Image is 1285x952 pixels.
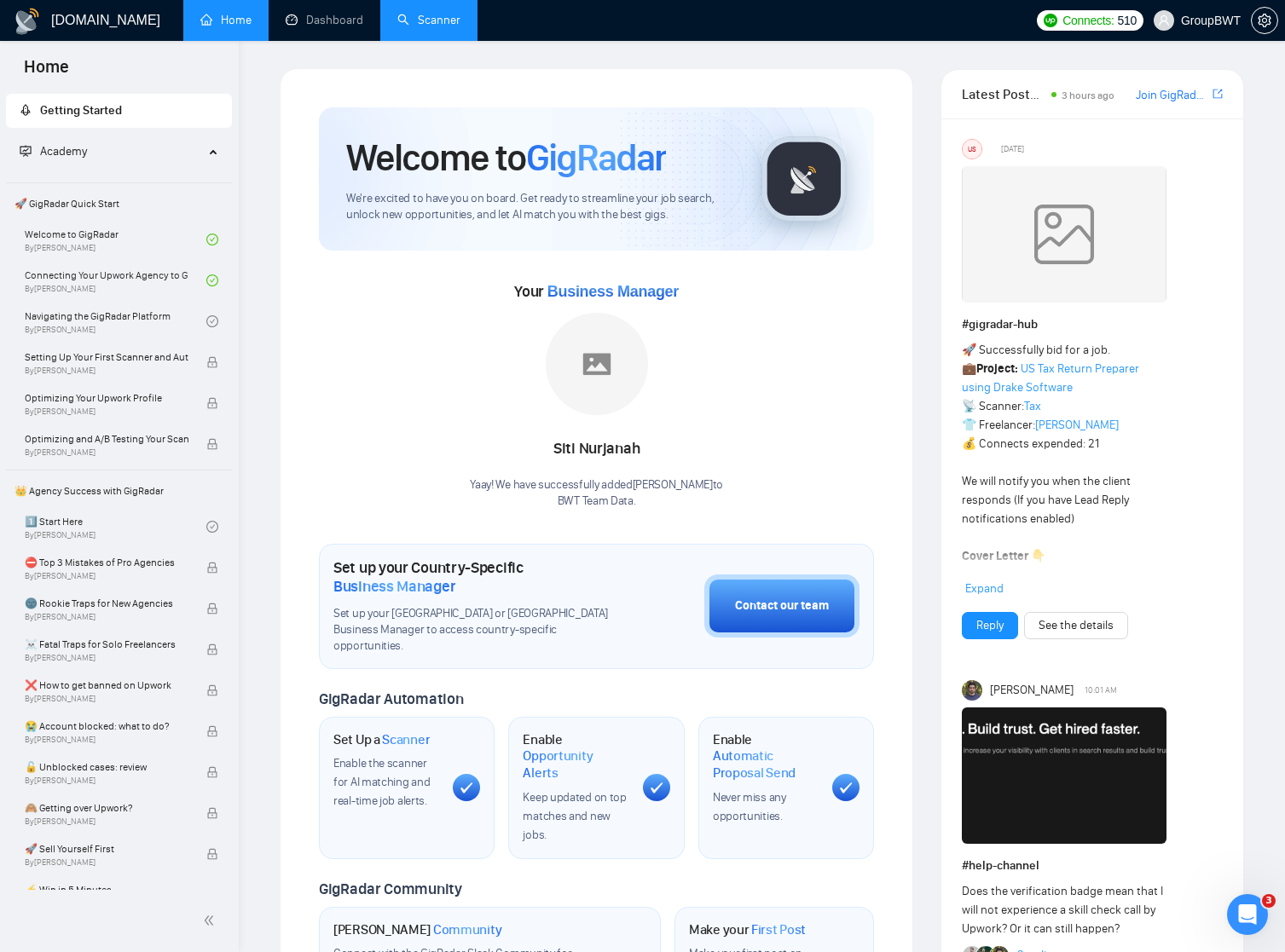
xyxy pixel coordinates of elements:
[523,731,628,782] h1: Enable
[963,140,981,159] div: US
[962,612,1018,639] button: Reply
[206,356,218,368] span: lock
[10,55,83,90] span: Home
[713,790,786,823] span: Never miss any opportunities.
[1158,14,1170,26] span: user
[333,558,619,596] h1: Set up your Country-Specific
[761,136,847,222] img: gigradar-logo.png
[25,303,206,340] a: Navigating the GigRadar PlatformBy[PERSON_NAME]
[6,94,232,128] li: Getting Started
[526,135,666,181] span: GigRadar
[25,595,188,612] span: 🌚 Rookie Traps for New Agencies
[346,191,734,223] span: We're excited to have you on board. Get ready to streamline your job search, unlock new opportuni...
[25,389,188,407] span: Optimizing Your Upwork Profile
[25,221,206,258] a: Welcome to GigRadarBy[PERSON_NAME]
[206,521,218,533] span: check-circle
[25,759,188,776] span: 🔓 Unblocked cases: review
[346,135,666,181] h1: Welcome to
[25,407,188,417] span: By [PERSON_NAME]
[333,577,455,596] span: Business Manager
[333,921,502,938] h1: [PERSON_NAME]
[25,694,188,704] span: By [PERSON_NAME]
[965,581,1004,596] span: Expand
[735,597,829,615] div: Contact our team
[20,145,32,157] span: fund-projection-screen
[206,274,218,286] span: check-circle
[470,435,723,464] div: Siti Nurjanah
[1227,894,1268,935] iframe: Intercom live chat
[25,612,188,622] span: By [PERSON_NAME]
[1262,894,1276,908] span: 3
[962,857,1223,875] h1: # help-channel
[333,606,619,655] span: Set up your [GEOGRAPHIC_DATA] or [GEOGRAPHIC_DATA] Business Manager to access country-specific op...
[25,776,188,786] span: By [PERSON_NAME]
[1213,86,1223,102] a: export
[14,8,41,35] img: logo
[25,677,188,694] span: ❌ How to get banned on Upwork
[200,13,252,27] a: homeHome
[1024,399,1041,413] a: Tax
[25,840,188,857] span: 🚀 Sell Yourself First
[1024,612,1128,639] button: See the details
[40,103,122,118] span: Getting Started
[976,616,1004,635] a: Reply
[514,282,679,301] span: Your
[962,549,1045,563] strong: Cover Letter 👇
[25,857,188,868] span: By [PERSON_NAME]
[206,684,218,696] span: lock
[523,790,626,842] span: Keep updated on top matches and new jobs.
[206,848,218,860] span: lock
[206,603,218,614] span: lock
[206,643,218,655] span: lock
[333,731,430,748] h1: Set Up a
[25,262,206,299] a: Connecting Your Upwork Agency to GigRadarBy[PERSON_NAME]
[1136,86,1209,105] a: Join GigRadar Slack Community
[1118,11,1137,30] span: 510
[1213,87,1223,101] span: export
[203,912,220,929] span: double-left
[206,725,218,737] span: lock
[206,397,218,409] span: lock
[40,144,87,159] span: Academy
[25,653,188,663] span: By [PERSON_NAME]
[1251,14,1278,27] a: setting
[523,747,628,781] span: Opportunity Alerts
[25,366,188,376] span: By [PERSON_NAME]
[1035,418,1119,432] a: [PERSON_NAME]
[433,921,502,938] span: Community
[704,574,860,638] button: Contact our team
[319,689,463,708] span: GigRadar Automation
[751,921,806,938] span: First Post
[25,571,188,581] span: By [PERSON_NAME]
[8,474,230,508] span: 👑 Agency Success with GigRadar
[382,731,430,748] span: Scanner
[547,283,679,300] span: Business Manager
[20,144,87,159] span: Academy
[1001,141,1024,157] span: [DATE]
[962,84,1046,105] span: Latest Posts from the GigRadar Community
[962,680,982,701] img: Toby Fox-Mason
[20,104,32,116] span: rocket
[1062,11,1114,30] span: Connects:
[990,681,1074,700] span: [PERSON_NAME]
[25,349,188,366] span: Setting Up Your First Scanner and Auto-Bidder
[25,447,188,458] span: By [PERSON_NAME]
[713,747,819,781] span: Automatic Proposal Send
[206,889,218,901] span: lock
[1251,7,1278,34] button: setting
[470,477,723,510] div: Yaay! We have successfully added [PERSON_NAME] to
[1252,14,1277,27] span: setting
[962,707,1166,844] img: F09EZLHMK8X-Screenshot%202025-09-16%20at%205.00.41%E2%80%AFpm.png
[25,554,188,571] span: ⛔ Top 3 Mistakes of Pro Agencies
[546,313,648,415] img: placeholder.png
[25,636,188,653] span: ☠️ Fatal Traps for Solo Freelancers
[470,493,723,510] p: BWT Team Data .
[962,882,1171,938] div: Does the verification badge mean that I will not experience a skill check call by Upwork? Or it c...
[962,315,1223,334] h1: # gigradar-hub
[962,361,1139,395] a: US Tax Return Preparer using Drake Software
[8,187,230,221] span: 🚀 GigRadar Quick Start
[1062,89,1114,101] span: 3 hours ago
[689,921,806,938] h1: Make your
[206,438,218,450] span: lock
[286,13,363,27] a: dashboardDashboard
